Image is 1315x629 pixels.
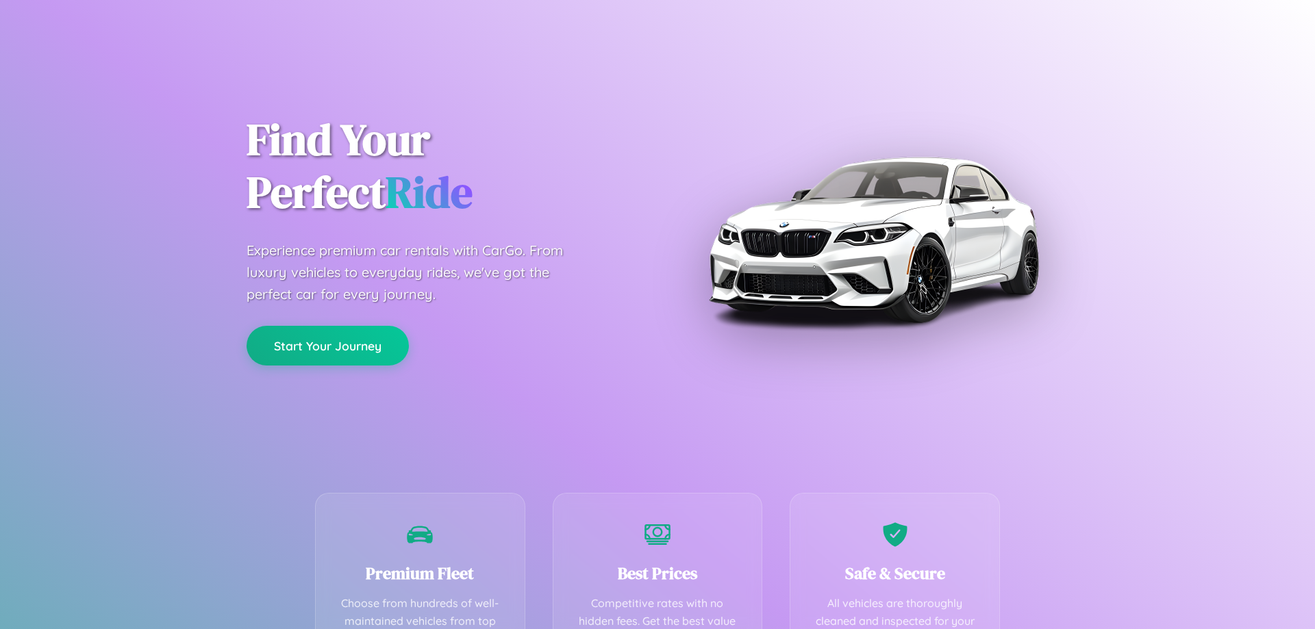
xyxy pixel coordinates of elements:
[336,562,504,585] h3: Premium Fleet
[702,68,1044,411] img: Premium BMW car rental vehicle
[811,562,979,585] h3: Safe & Secure
[247,240,589,305] p: Experience premium car rentals with CarGo. From luxury vehicles to everyday rides, we've got the ...
[247,114,637,219] h1: Find Your Perfect
[386,162,473,222] span: Ride
[574,562,742,585] h3: Best Prices
[247,326,409,365] button: Start Your Journey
